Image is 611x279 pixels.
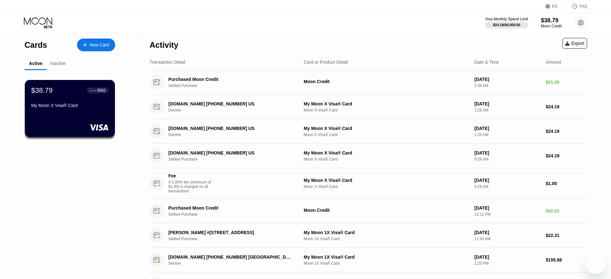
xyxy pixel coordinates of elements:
div: Purchased Moon CreditSettled PurchaseMoon Credit[DATE]3:36 AM$21.00 [150,70,587,95]
div: Cards [25,40,47,50]
div: New Card [89,42,109,48]
div: [PERSON_NAME] #[STREET_ADDRESS] [168,230,293,235]
div: Date & Time [474,60,499,65]
div: Moon X Visa® Card [304,184,469,189]
div: [DATE] [474,77,541,82]
div: Moon X Visa® Card [304,157,469,161]
div: My Moon X Visa® Card [304,126,469,131]
div: Inactive [50,61,66,66]
div: [DATE] [474,126,541,131]
div: [DOMAIN_NAME] [PHONE_NUMBER] USSettled PurchaseMy Moon X Visa® CardMoon X Visa® Card[DATE]9:28 AM... [150,144,587,168]
div: Settled Purchase [168,212,303,217]
div: [DOMAIN_NAME] [PHONE_NUMBER] US [168,150,293,155]
div: Purchased Moon Credit [168,205,293,211]
div: Purchased Moon CreditSettled PurchaseMoon Credit[DATE]12:11 PM$42.01 [150,199,587,223]
div: 9:28 AM [474,157,541,161]
div: Moon 1X Visa® Card [304,237,469,241]
div: 9562 [97,88,106,93]
div: [DATE] [474,101,541,106]
div: [DATE] [474,254,541,260]
div: My Moon X Visa® Card [304,101,469,106]
div: Visa Monthly Spend Limit [485,17,528,21]
div: [DOMAIN_NAME] [PHONE_NUMBER] [GEOGRAPHIC_DATA] [168,254,293,260]
div: Settled Purchase [168,237,303,241]
div: $24.19 [546,104,587,109]
div: Moon X Visa® Card [304,108,469,112]
div: EN [552,4,558,9]
div: Moon Credit [541,24,562,28]
div: Moon Credit [304,79,469,84]
div: FeeA 1.00% fee (minimum of $1.00) is charged on all transactionsMy Moon X Visa® CardMoon X Visa® ... [150,168,587,199]
div: [DOMAIN_NAME] [PHONE_NUMBER] USDeclineMy Moon X Visa® CardMoon X Visa® Card[DATE]1:26 AM$24.19 [150,119,587,144]
div: Amount [546,60,561,65]
div: Moon 1X Visa® Card [304,261,469,266]
div: My Moon X Visa® Card [304,150,469,155]
div: Activity [150,40,178,50]
div: $24.19 [546,129,587,134]
div: $24.19 / $4,000.00 [493,23,520,27]
div: 12:11 PM [474,212,541,217]
div: Decline [168,108,303,112]
div: $1.00 [546,181,587,186]
div: $38.79 [541,17,562,24]
div: 9:28 AM [474,184,541,189]
div: Moon X Visa® Card [304,132,469,137]
div: FAQ [579,4,587,9]
div: $38.79 [31,86,53,95]
div: Card or Product Detail [304,60,348,65]
div: $38.79Moon Credit [541,17,562,28]
div: 1:26 AM [474,132,541,137]
div: [PERSON_NAME] #[STREET_ADDRESS]Settled PurchaseMy Moon 1X Visa® CardMoon 1X Visa® Card[DATE]11:53... [150,223,587,248]
div: Moon Credit [304,208,469,213]
div: My Moon X Visa® Card [304,178,469,183]
div: [DOMAIN_NAME] [PHONE_NUMBER] US [168,126,293,131]
div: $22.31 [546,233,587,238]
div: A 1.00% fee (minimum of $1.00) is charged on all transactions [168,180,216,193]
div: 1:29 AM [474,108,541,112]
div: $24.19 [546,153,587,158]
div: Settled Purchase [168,83,303,88]
div: My Moon 1X Visa® Card [304,230,469,235]
div: $42.01 [546,208,587,213]
div: [DATE] [474,178,541,183]
div: Decline [168,132,303,137]
div: Active [29,61,42,66]
div: 1:25 PM [474,261,541,266]
div: 11:53 AM [474,237,541,241]
div: Purchased Moon Credit [168,77,293,82]
div: [DATE] [474,205,541,211]
div: New Card [77,39,115,51]
div: My Moon X Visa® Card [31,103,109,108]
div: [DATE] [474,230,541,235]
div: [DOMAIN_NAME] [PHONE_NUMBER] USDeclineMy Moon X Visa® CardMoon X Visa® Card[DATE]1:29 AM$24.19 [150,95,587,119]
div: ● ● ● ● [90,89,96,91]
div: Fee [168,173,213,178]
div: Export [565,41,584,46]
div: 3:36 AM [474,83,541,88]
iframe: Button to launch messaging window [586,254,606,274]
div: $21.00 [546,80,587,85]
div: Visa Monthly Spend Limit$24.19/$4,000.00 [485,17,528,28]
div: $155.88 [546,257,587,262]
div: FAQ [565,3,587,10]
div: EN [545,3,565,10]
div: My Moon 1X Visa® Card [304,254,469,260]
div: Decline [168,261,303,266]
div: Export [562,38,587,49]
div: [DATE] [474,150,541,155]
div: [DOMAIN_NAME] [PHONE_NUMBER] [GEOGRAPHIC_DATA]DeclineMy Moon 1X Visa® CardMoon 1X Visa® Card[DATE... [150,248,587,272]
div: Settled Purchase [168,157,303,161]
div: Transaction Detail [150,60,185,65]
div: [DOMAIN_NAME] [PHONE_NUMBER] US [168,101,293,106]
div: $38.79● ● ● ●9562My Moon X Visa® Card [25,80,115,137]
